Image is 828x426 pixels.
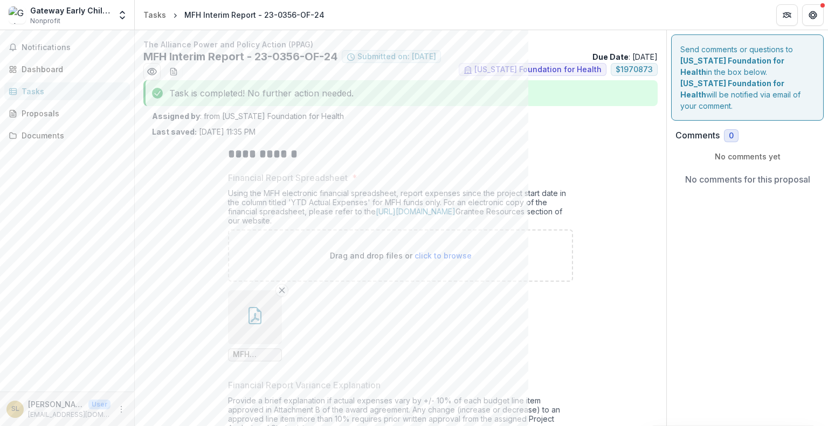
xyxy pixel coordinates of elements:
span: Submitted on: [DATE] [357,52,436,61]
span: click to browse [415,251,472,260]
div: Tasks [143,9,166,20]
h2: MFH Interim Report - 23-0356-OF-24 [143,50,337,63]
span: Notifications [22,43,126,52]
button: Get Help [802,4,824,26]
div: Proposals [22,108,121,119]
a: Proposals [4,104,130,122]
p: No comments for this proposal [685,173,810,186]
button: Remove File [275,284,288,297]
a: [URL][DOMAIN_NAME] [376,207,456,216]
div: Using the MFH electronic financial spreadsheet, report expenses since the project start date in t... [228,188,573,229]
div: Steffani Lautenschlager [11,406,19,413]
div: Remove FileMFH Financial Report - [DATE].pdf [228,290,282,361]
button: Notifications [4,39,130,56]
h2: Comments [675,130,720,141]
a: Tasks [139,7,170,23]
div: MFH Interim Report - 23-0356-OF-24 [184,9,325,20]
p: : [DATE] [592,51,658,62]
div: Tasks [22,86,121,97]
strong: [US_STATE] Foundation for Health [680,56,784,76]
p: : from [US_STATE] Foundation for Health [152,110,649,122]
div: Documents [22,130,121,141]
a: Dashboard [4,60,130,78]
p: Financial Report Spreadsheet [228,171,348,184]
button: download-word-button [165,63,182,80]
p: Financial Report Variance Explanation [228,379,381,392]
span: [US_STATE] Foundation for Health [474,65,602,74]
span: Nonprofit [30,16,60,26]
a: Tasks [4,82,130,100]
nav: breadcrumb [139,7,329,23]
p: Drag and drop files or [330,250,472,261]
p: [PERSON_NAME] [28,399,84,410]
div: Task is completed! No further action needed. [143,80,658,106]
strong: Due Date [592,52,629,61]
a: Documents [4,127,130,144]
button: Partners [776,4,798,26]
strong: [US_STATE] Foundation for Health [680,79,784,99]
span: MFH Financial Report - [DATE].pdf [233,350,277,359]
button: Open entity switcher [115,4,130,26]
p: User [88,400,111,409]
p: The Alliance Power and Policy Action (PPAG) [143,39,658,50]
button: Preview 6d830ec0-0a83-4b26-81c1-32c0563e6dfc.pdf [143,63,161,80]
div: Send comments or questions to in the box below. will be notified via email of your comment. [671,34,824,121]
button: More [115,403,128,416]
div: Gateway Early Childhood Alliance [30,5,111,16]
div: Dashboard [22,64,121,75]
strong: Assigned by [152,111,200,121]
img: Gateway Early Childhood Alliance [9,6,26,24]
span: 0 [729,131,734,141]
span: $ 1970873 [616,65,653,74]
strong: Last saved: [152,127,197,136]
p: [EMAIL_ADDRESS][DOMAIN_NAME] [28,410,111,420]
p: [DATE] 11:35 PM [152,126,256,137]
p: No comments yet [675,151,819,162]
